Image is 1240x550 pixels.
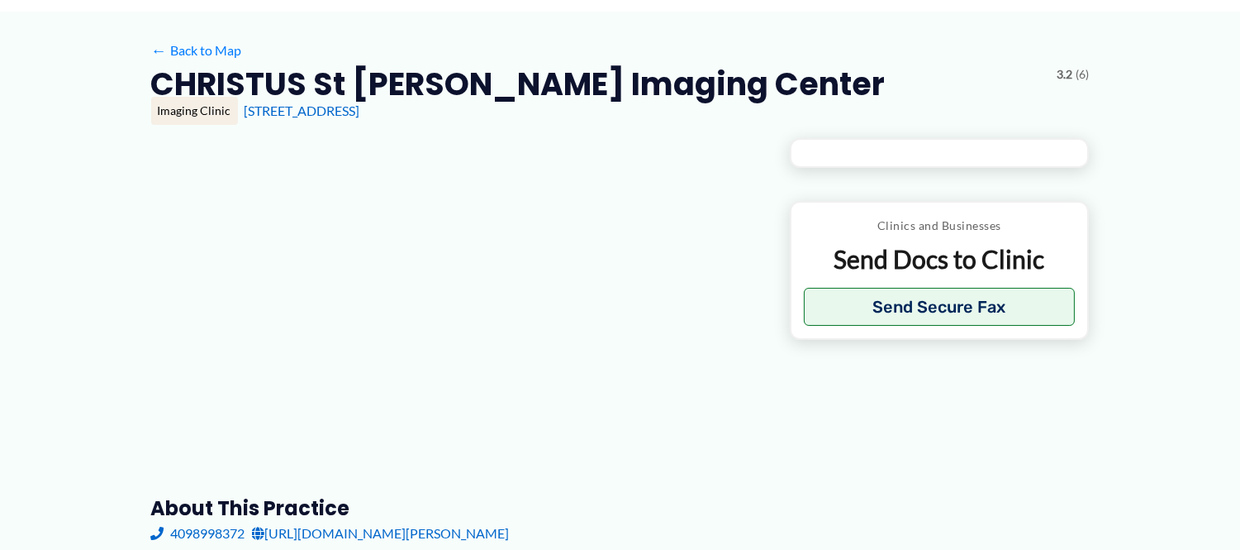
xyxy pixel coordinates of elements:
[151,97,238,125] div: Imaging Clinic
[151,495,763,521] h3: About this practice
[804,243,1076,275] p: Send Docs to Clinic
[1057,64,1073,85] span: 3.2
[151,64,886,104] h2: CHRISTUS St [PERSON_NAME] Imaging Center
[252,521,510,546] a: [URL][DOMAIN_NAME][PERSON_NAME]
[804,288,1076,326] button: Send Secure Fax
[245,103,360,118] a: [STREET_ADDRESS]
[151,42,167,58] span: ←
[804,215,1076,237] p: Clinics and Businesses
[151,38,241,63] a: ←Back to Map
[1076,64,1090,85] span: (6)
[151,521,245,546] a: 4098998372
